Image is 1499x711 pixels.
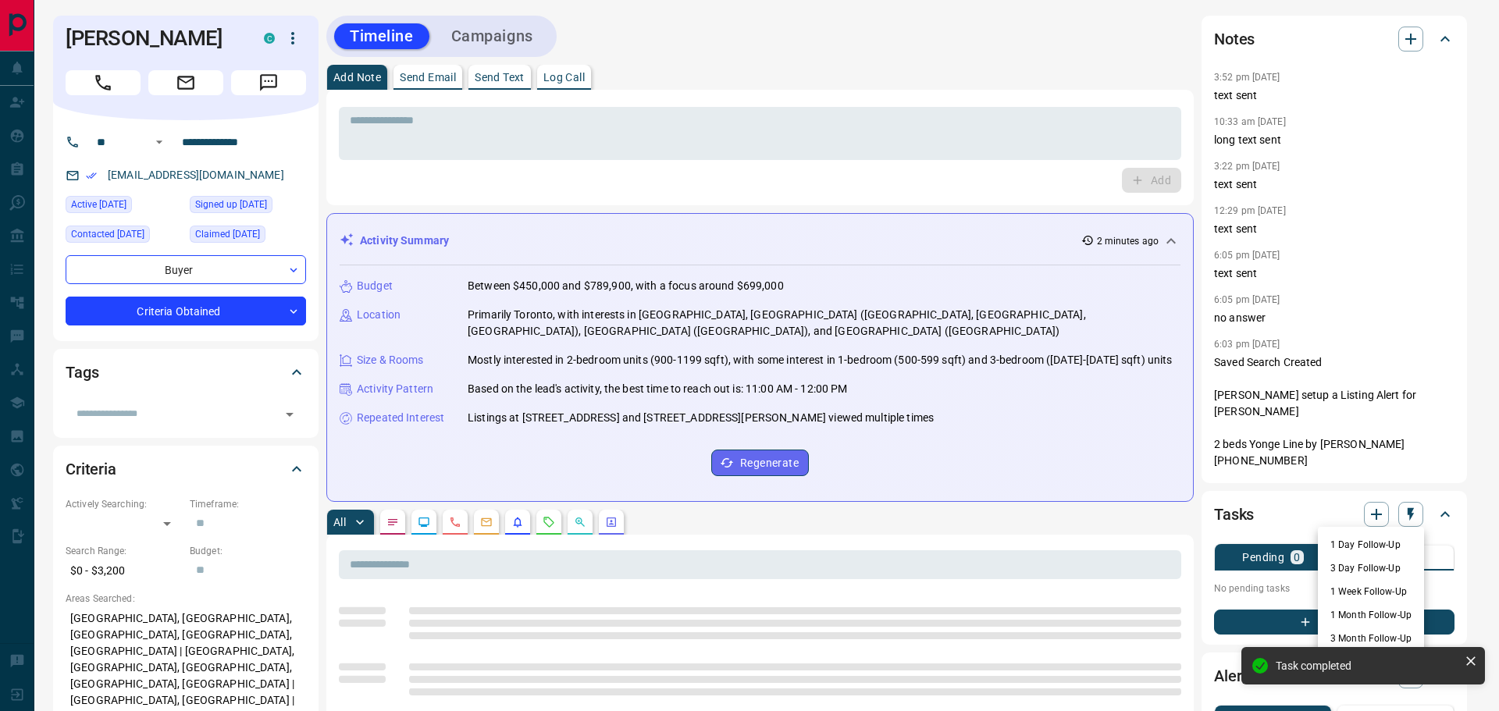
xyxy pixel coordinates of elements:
[1318,627,1424,650] li: 3 Month Follow-Up
[1318,556,1424,580] li: 3 Day Follow-Up
[1318,603,1424,627] li: 1 Month Follow-Up
[1276,659,1458,672] div: Task completed
[1318,580,1424,603] li: 1 Week Follow-Up
[1318,533,1424,556] li: 1 Day Follow-Up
